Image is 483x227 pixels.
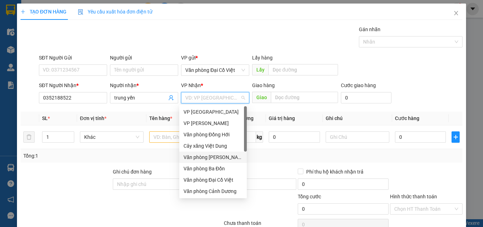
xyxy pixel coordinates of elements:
input: VD: Bàn, Ghế [149,131,213,143]
span: Giá trị hàng [269,115,295,121]
div: Tổng: 1 [23,152,187,160]
div: VP gửi [181,54,249,62]
b: [PERSON_NAME] [43,17,119,28]
div: Văn phòng Đồng Hới [184,131,243,138]
div: Văn phòng Cảnh Dương [179,186,247,197]
div: Văn phòng [PERSON_NAME] [184,153,243,161]
div: VP Mỹ Đình [179,106,247,118]
div: Văn phòng Đại Cồ Việt [179,174,247,186]
span: Tên hàng [149,115,172,121]
button: delete [23,131,35,143]
span: Cước hàng [395,115,419,121]
th: Ghi chú [323,112,392,125]
div: VP [GEOGRAPHIC_DATA] [184,108,243,116]
label: Cước giao hàng [341,83,376,88]
span: user-add [168,95,174,101]
div: SĐT Người Nhận [39,81,107,89]
span: Giao hàng [252,83,275,88]
button: plus [452,131,460,143]
label: Hình thức thanh toán [390,194,437,199]
h1: Giao dọc đường [37,41,130,90]
span: Yêu cầu xuất hóa đơn điện tử [78,9,152,15]
input: Dọc đường [268,64,338,75]
label: Gán nhãn [359,27,380,32]
button: Close [446,4,466,23]
div: Văn phòng Ba Đồn [179,163,247,174]
input: 0 [269,131,320,143]
span: Giao [252,92,271,103]
div: Cây xăng Việt Dung [179,140,247,152]
span: plus [452,134,459,140]
label: Ghi chú đơn hàng [113,169,152,175]
span: Phí thu hộ khách nhận trả [303,168,366,176]
input: Ghi Chú [326,131,389,143]
span: Đơn vị tính [80,115,106,121]
span: Tổng cước [298,194,321,199]
span: close [453,10,459,16]
span: Văn phòng Đại Cồ Việt [185,65,245,75]
span: Lấy [252,64,268,75]
img: icon [78,9,83,15]
div: VP [PERSON_NAME] [184,119,243,127]
span: SL [42,115,48,121]
span: Khác [84,132,139,142]
input: Cước giao hàng [341,92,391,103]
input: Dọc đường [271,92,338,103]
div: Người nhận [110,81,178,89]
div: Văn phòng Đồng Hới [179,129,247,140]
div: Văn phòng Lệ Thủy [179,152,247,163]
h2: JNF1EVJW [4,41,57,53]
input: Ghi chú đơn hàng [113,178,204,190]
div: Cây xăng Việt Dung [184,142,243,150]
span: plus [21,9,25,14]
div: Văn phòng Ba Đồn [184,165,243,172]
div: Văn phòng Đại Cồ Việt [184,176,243,184]
span: TẠO ĐƠN HÀNG [21,9,66,15]
span: VP Nhận [181,83,201,88]
div: SĐT Người Gửi [39,54,107,62]
span: kg [256,131,263,143]
div: Văn phòng Cảnh Dương [184,187,243,195]
span: Lấy hàng [252,55,273,61]
div: Người gửi [110,54,178,62]
div: VP Quy Đạt [179,118,247,129]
